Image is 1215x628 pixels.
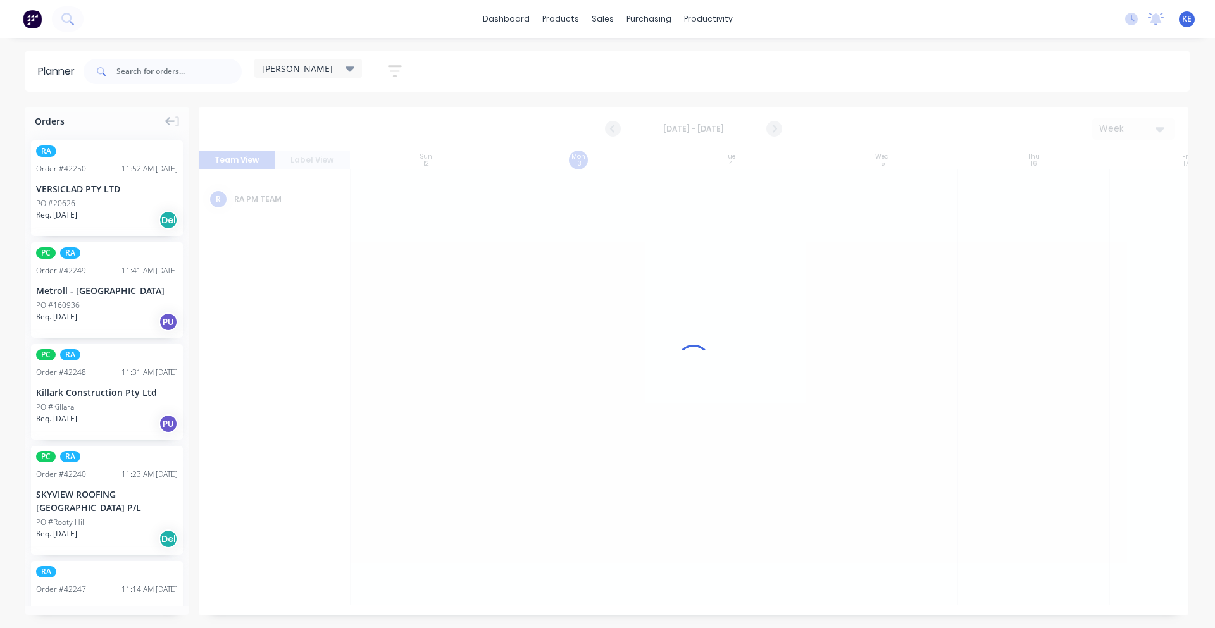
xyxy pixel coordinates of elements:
div: 11:14 AM [DATE] [121,584,178,595]
div: Order # 42240 [36,469,86,480]
span: PC [36,247,56,259]
span: RA [60,247,80,259]
div: PO #Rooty Hill [36,517,86,528]
span: Req. [DATE] [36,528,77,539]
div: Killark Construction Pty Ltd [36,386,178,399]
div: products [536,9,585,28]
span: RA [60,349,80,360]
div: SKYVIEW ROOFING [GEOGRAPHIC_DATA] P/L [36,488,178,514]
div: Order # 42248 [36,367,86,378]
span: RA [60,451,80,462]
div: 11:23 AM [DATE] [121,469,178,480]
div: 11:31 AM [DATE] [121,367,178,378]
div: Order # 42250 [36,163,86,175]
div: Del [159,529,178,548]
div: AKM PROJECTS NSW PTY LTD [36,603,178,616]
span: RA [36,145,56,157]
span: PC [36,451,56,462]
span: KE [1182,13,1192,25]
div: sales [585,9,620,28]
span: Req. [DATE] [36,413,77,424]
div: PU [159,414,178,433]
span: PC [36,349,56,360]
div: purchasing [620,9,678,28]
div: PO #20626 [36,198,75,209]
div: Del [159,211,178,230]
div: PO #Killara [36,402,74,413]
span: Req. [DATE] [36,209,77,221]
span: Orders [35,114,65,128]
input: Search for orders... [116,59,242,84]
div: PO #160936 [36,300,80,311]
span: [PERSON_NAME] [262,62,333,75]
div: VERSICLAD PTY LTD [36,182,178,195]
div: Order # 42249 [36,265,86,276]
div: PU [159,312,178,331]
a: dashboard [477,9,536,28]
div: productivity [678,9,739,28]
div: Planner [38,64,81,79]
img: Factory [23,9,42,28]
div: 11:41 AM [DATE] [121,265,178,276]
div: Metroll - [GEOGRAPHIC_DATA] [36,284,178,297]
span: RA [36,566,56,577]
div: Order # 42247 [36,584,86,595]
span: Req. [DATE] [36,311,77,323]
div: 11:52 AM [DATE] [121,163,178,175]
